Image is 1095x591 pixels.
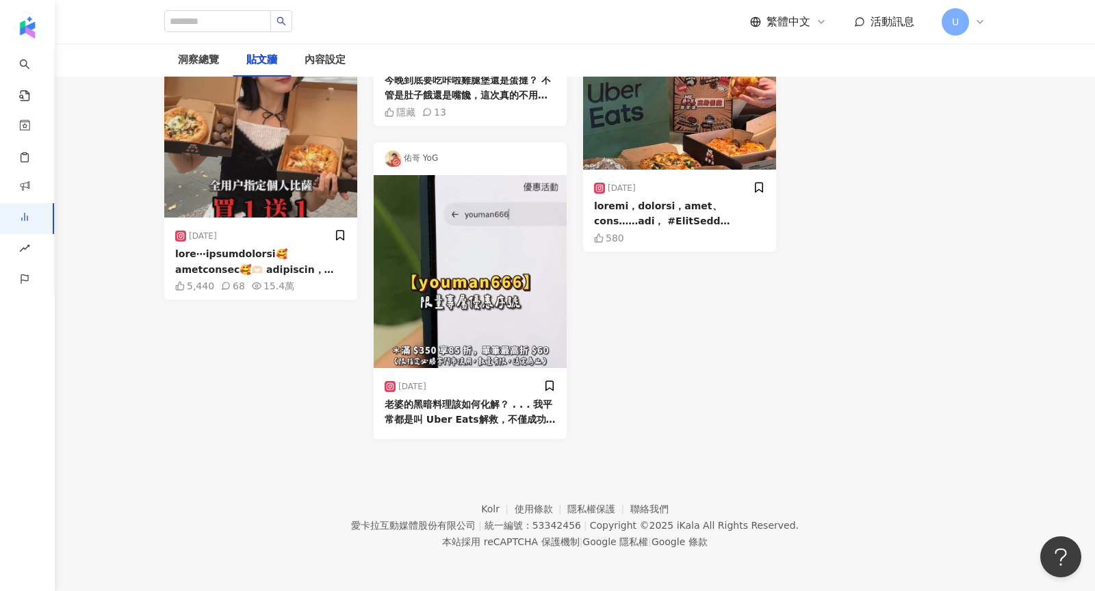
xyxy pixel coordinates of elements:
span: | [580,536,583,547]
a: iKala [677,520,700,531]
iframe: Help Scout Beacon - Open [1040,536,1081,577]
div: 愛卡拉互動媒體股份有限公司 [351,520,476,531]
div: 5,440 [175,280,214,291]
a: 使用條款 [515,503,568,514]
span: | [478,520,482,531]
div: 68 [221,280,245,291]
span: 活動訊息 [871,15,914,28]
a: search [19,49,47,103]
a: Google 條款 [652,536,708,547]
span: | [584,520,587,531]
span: search [276,16,286,26]
div: 內容設定 [305,52,346,68]
div: 統一編號：53342456 [485,520,581,531]
div: 隱藏 [385,107,415,118]
div: 老婆的黑暗料理該如何化解？ . . . 我平常都是叫 Uber Eats解救，不僅成功避開黑暗料理，還讓家庭吃的和樂融融✨ 🔥 即日起至 3/11 Uber Eats 強打之星 必勝客！ 🍕 必... [385,397,556,428]
a: Kolr [481,503,514,514]
span: 本站採用 reCAPTCHA 保護機制 [442,534,707,550]
img: KOL Avatar [385,150,401,167]
div: Copyright © 2025 All Rights Reserved. [590,520,799,531]
div: 洞察總覽 [178,52,219,68]
span: 繁體中文 [766,14,810,29]
a: 隱私權保護 [567,503,630,514]
img: post-image [374,175,567,368]
div: lore⋯ipsumdolorsi🥰 ametconsec🥰🫶🏻 adipiscin，elitse⋯⋯ doeIusm Temp inci！utlabore✨ etd— 0/43 【Magn A... [175,246,346,277]
span: | [648,536,652,547]
div: 今晚到底要吃咔啦雞腿堡還是蛋撻？ 不管是肚子餓還是嘴饞，這次真的不用想太多🍔 因為我全都要！！！ 3/12 - 4/8 Uber Eats強打之星-肯德基 長達一個月都有咔啦雞腿堡買一送一 還有... [385,73,556,103]
div: 580 [594,233,624,244]
img: logo icon [16,16,38,38]
div: 貼文牆 [246,52,277,68]
div: 13 [422,107,446,118]
span: U [952,14,959,29]
div: 佑哥 YoG [374,142,567,175]
img: post-image [164,25,357,218]
div: 15.4萬 [252,280,294,291]
span: rise [19,235,30,265]
div: loremi，dolorsi，amet、cons……adi， #ElitSedd eiusmo！temp， incidi #utl #EtdolOre magna5a3en，adminim！ 🛵... [594,198,765,229]
div: [DATE] [594,183,636,194]
div: [DATE] [175,231,217,241]
a: Google 隱私權 [582,536,648,547]
a: 聯絡我們 [630,503,669,514]
div: [DATE] [385,381,426,392]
